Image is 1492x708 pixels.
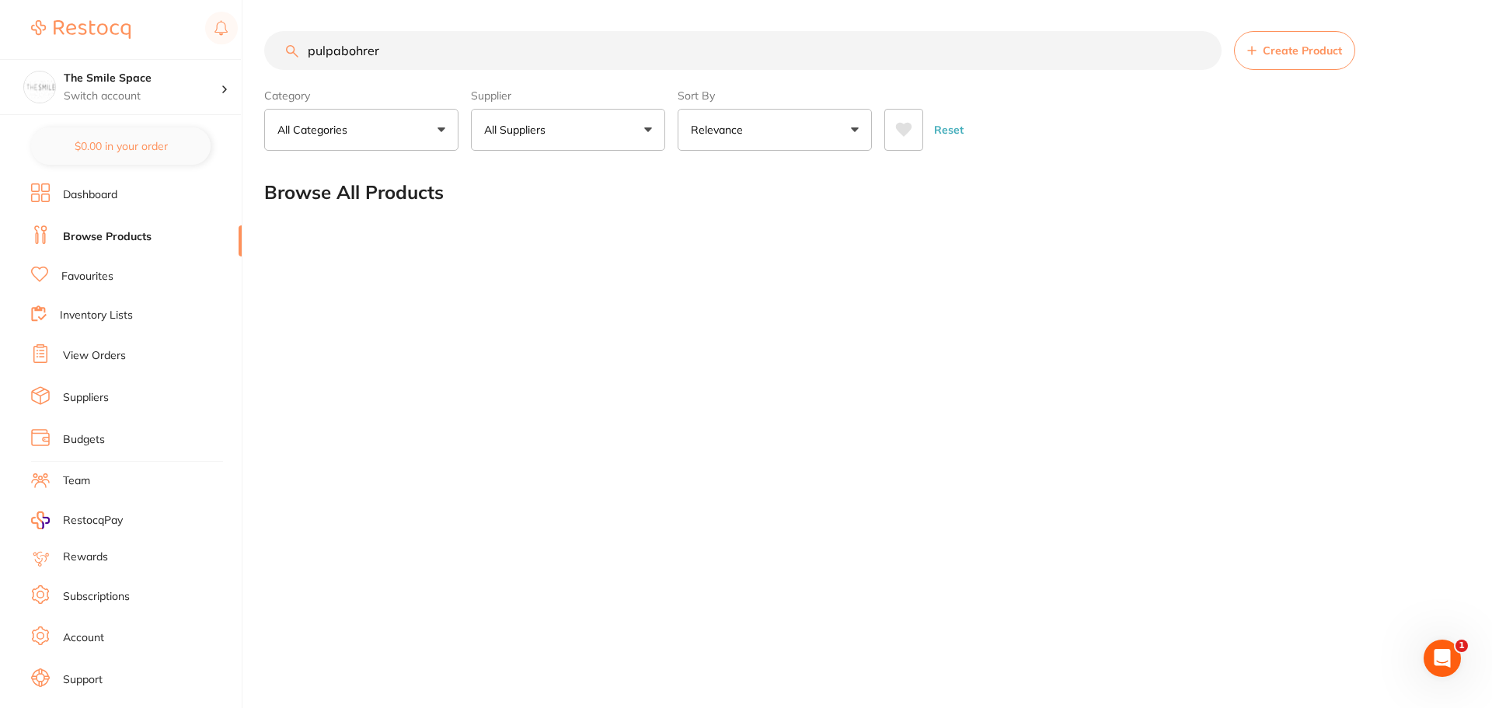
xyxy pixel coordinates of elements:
a: Account [63,630,104,646]
label: Category [264,89,458,103]
button: $0.00 in your order [31,127,211,165]
p: Switch account [64,89,221,104]
a: Support [63,672,103,688]
a: Favourites [61,269,113,284]
label: Supplier [471,89,665,103]
input: Search Products [264,31,1222,70]
a: View Orders [63,348,126,364]
label: Sort By [678,89,872,103]
img: RestocqPay [31,511,50,529]
a: Restocq Logo [31,12,131,47]
a: Rewards [63,549,108,565]
a: Suppliers [63,390,109,406]
h4: The Smile Space [64,71,221,86]
p: All Categories [277,122,354,138]
span: 1 [1455,640,1468,652]
p: Relevance [691,122,749,138]
p: All Suppliers [484,122,552,138]
h2: Browse All Products [264,182,444,204]
a: Subscriptions [63,589,130,605]
span: Create Product [1263,44,1342,57]
iframe: Intercom live chat [1424,640,1461,677]
a: Budgets [63,432,105,448]
span: RestocqPay [63,513,123,528]
a: Inventory Lists [60,308,133,323]
a: Browse Products [63,229,152,245]
a: Team [63,473,90,489]
button: All Suppliers [471,109,665,151]
a: Dashboard [63,187,117,203]
button: All Categories [264,109,458,151]
img: Restocq Logo [31,20,131,39]
a: RestocqPay [31,511,123,529]
button: Relevance [678,109,872,151]
button: Create Product [1234,31,1355,70]
button: Reset [929,109,968,151]
img: The Smile Space [24,71,55,103]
